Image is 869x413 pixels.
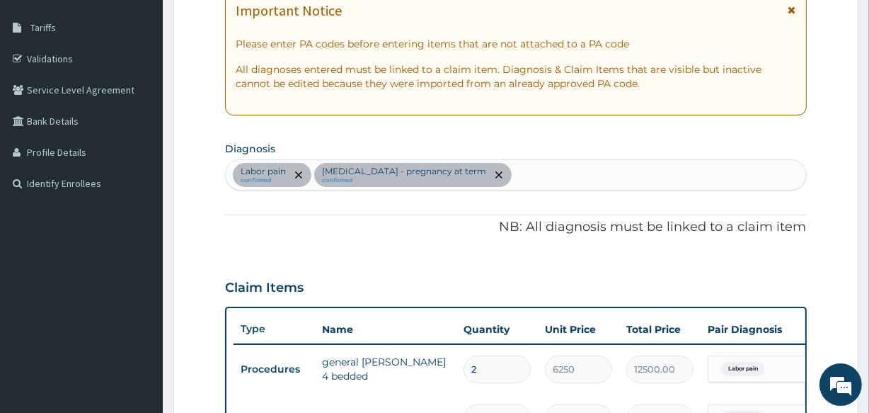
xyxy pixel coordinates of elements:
[26,71,57,106] img: d_794563401_company_1708531726252_794563401
[236,62,795,91] p: All diagnoses entered must be linked to a claim item. Diagnosis & Claim Items that are visible bu...
[234,316,315,342] th: Type
[315,348,456,390] td: general [PERSON_NAME] 4 bedded
[236,37,795,51] p: Please enter PA codes before entering items that are not attached to a PA code
[236,3,342,18] h1: Important Notice
[701,315,856,344] th: Pair Diagnosis
[241,166,286,177] p: Labor pain
[315,315,456,344] th: Name
[234,356,315,383] td: Procedures
[493,169,505,181] span: remove selection option
[322,166,486,177] p: [MEDICAL_DATA] - pregnancy at term
[225,142,275,156] label: Diagnosis
[225,218,806,237] p: NB: All diagnosis must be linked to a claim item
[82,119,195,262] span: We're online!
[74,79,238,98] div: Chat with us now
[456,315,538,344] th: Quantity
[232,7,266,41] div: Minimize live chat window
[7,268,270,318] textarea: Type your message and hit 'Enter'
[619,315,701,344] th: Total Price
[322,177,486,184] small: confirmed
[225,281,304,296] h3: Claim Items
[538,315,619,344] th: Unit Price
[292,169,305,181] span: remove selection option
[721,362,765,376] span: Labor pain
[241,177,286,184] small: confirmed
[30,21,56,34] span: Tariffs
